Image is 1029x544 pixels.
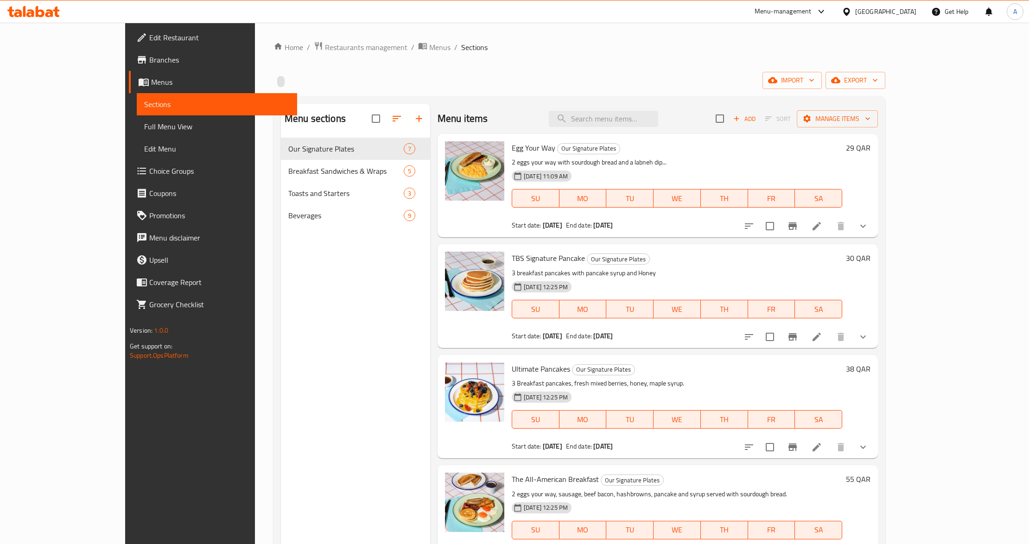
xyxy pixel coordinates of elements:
span: 1.0.0 [154,324,168,336]
span: WE [657,303,697,316]
button: MO [559,300,607,318]
p: 2 eggs your way with sourdough bread and a labneh dip... [512,157,842,168]
span: Menus [429,42,451,53]
span: Egg Your Way [512,141,555,155]
span: FR [752,303,792,316]
span: [DATE] 12:25 PM [520,503,572,512]
h6: 29 QAR [846,141,870,154]
button: FR [748,300,795,318]
a: Edit menu item [811,221,822,232]
a: Promotions [129,204,297,227]
span: SU [516,413,556,426]
span: TU [610,192,650,205]
span: 5 [404,167,415,176]
a: Support.OpsPlatform [130,349,189,361]
button: SA [795,521,842,539]
button: MO [559,521,607,539]
span: FR [752,192,792,205]
button: show more [852,215,874,237]
span: TH [705,192,744,205]
button: SU [512,410,559,429]
button: SA [795,189,842,208]
a: Edit Menu [137,138,297,160]
span: TH [705,413,744,426]
button: delete [830,215,852,237]
a: Upsell [129,249,297,271]
a: Menu disclaimer [129,227,297,249]
button: WE [654,521,701,539]
span: SA [799,192,838,205]
span: WE [657,413,697,426]
span: MO [563,523,603,537]
span: Menu disclaimer [149,232,290,243]
span: Edit Menu [144,143,290,154]
span: Select to update [760,437,780,457]
span: TU [610,303,650,316]
button: import [762,72,822,89]
a: Grocery Checklist [129,293,297,316]
span: Sections [461,42,488,53]
img: Ultimate Pancakes [445,362,504,422]
button: TU [606,300,654,318]
button: FR [748,189,795,208]
span: Select section first [759,112,797,126]
span: Sort sections [386,108,408,130]
span: export [833,75,878,86]
h6: 30 QAR [846,252,870,265]
button: sort-choices [738,326,760,348]
a: Full Menu View [137,115,297,138]
b: [DATE] [593,330,613,342]
a: Menus [418,41,451,53]
button: TH [701,410,748,429]
div: Menu-management [755,6,812,17]
a: Branches [129,49,297,71]
div: Breakfast Sandwiches & Wraps5 [281,160,430,182]
button: FR [748,410,795,429]
span: Coupons [149,188,290,199]
span: SU [516,192,556,205]
div: Toasts and Starters3 [281,182,430,204]
span: Our Signature Plates [601,475,663,486]
span: Select to update [760,216,780,236]
span: Full Menu View [144,121,290,132]
li: / [307,42,310,53]
b: [DATE] [543,440,562,452]
button: SA [795,300,842,318]
b: [DATE] [543,330,562,342]
span: Breakfast Sandwiches & Wraps [288,165,404,177]
span: Coverage Report [149,277,290,288]
a: Edit menu item [811,331,822,342]
span: import [770,75,814,86]
span: Our Signature Plates [558,143,620,154]
span: SA [799,413,838,426]
span: [DATE] 12:25 PM [520,393,572,402]
button: show more [852,436,874,458]
li: / [411,42,414,53]
span: Start date: [512,219,541,231]
span: Get support on: [130,340,172,352]
button: export [826,72,885,89]
button: TH [701,300,748,318]
p: 2 eggs your way, sausage, beef bacon, hashbrowns, pancake and syrup served with sourdough bread. [512,488,842,500]
a: Coverage Report [129,271,297,293]
nav: breadcrumb [273,41,885,53]
div: Our Signature Plates7 [281,138,430,160]
a: Sections [137,93,297,115]
a: Edit Restaurant [129,26,297,49]
svg: Show Choices [857,331,869,342]
span: Grocery Checklist [149,299,290,310]
span: The All-American Breakfast [512,472,599,486]
button: SU [512,300,559,318]
span: Menus [151,76,290,88]
span: WE [657,192,697,205]
button: MO [559,410,607,429]
div: Our Signature Plates [587,253,650,265]
button: WE [654,189,701,208]
button: WE [654,300,701,318]
a: Coupons [129,182,297,204]
span: Upsell [149,254,290,266]
img: Egg Your Way [445,141,504,201]
span: Toasts and Starters [288,188,404,199]
span: Edit Restaurant [149,32,290,43]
